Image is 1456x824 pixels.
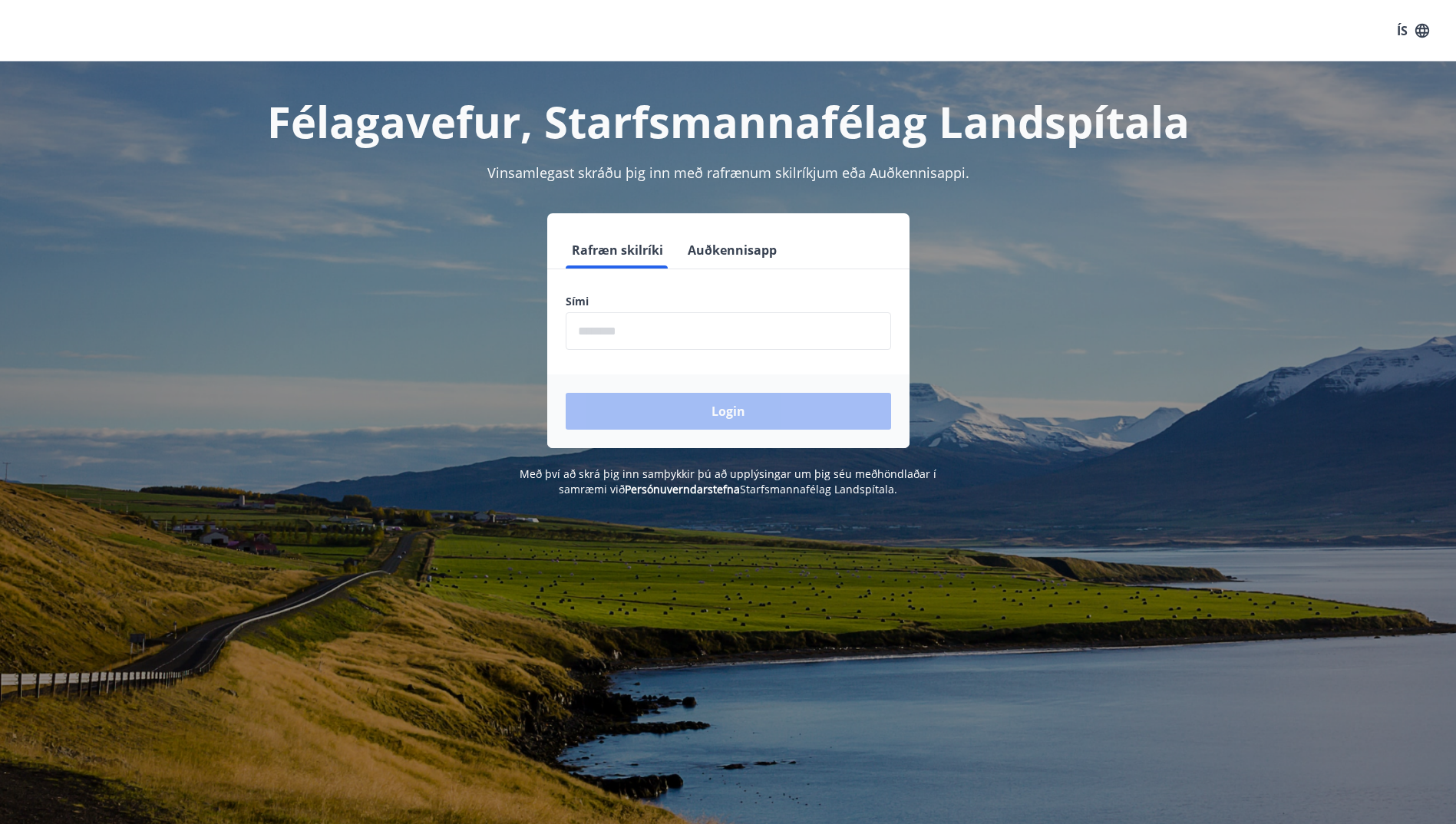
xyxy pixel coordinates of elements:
[566,294,891,309] label: Sími
[566,232,669,269] button: Rafræn skilríki
[625,482,740,496] a: Persónuverndarstefna
[1388,17,1438,44] button: ÍS
[520,466,936,496] span: Með því að skrá þig inn samþykkir þú að upplýsingar um þig séu meðhöndlaðar í samræmi við Starfsm...
[487,163,969,182] span: Vinsamlegast skráðu þig inn með rafrænum skilríkjum eða Auðkennisappi.
[682,232,783,269] button: Auðkennisapp
[194,92,1263,150] h1: Félagavefur, Starfsmannafélag Landspítala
